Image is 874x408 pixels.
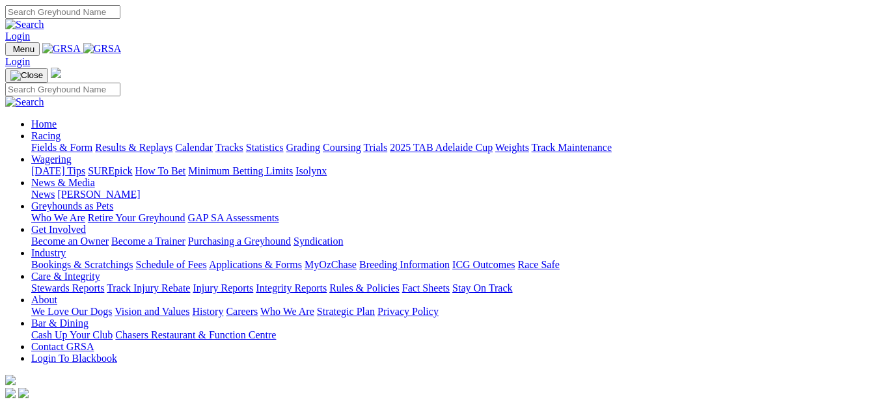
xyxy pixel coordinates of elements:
[115,306,189,317] a: Vision and Values
[295,165,327,176] a: Isolynx
[5,96,44,108] img: Search
[31,236,109,247] a: Become an Owner
[31,353,117,364] a: Login To Blackbook
[329,282,400,293] a: Rules & Policies
[31,329,869,341] div: Bar & Dining
[363,142,387,153] a: Trials
[135,259,206,270] a: Schedule of Fees
[452,282,512,293] a: Stay On Track
[31,259,869,271] div: Industry
[31,189,869,200] div: News & Media
[317,306,375,317] a: Strategic Plan
[31,130,61,141] a: Racing
[31,282,104,293] a: Stewards Reports
[42,43,81,55] img: GRSA
[31,294,57,305] a: About
[31,329,113,340] a: Cash Up Your Club
[5,31,30,42] a: Login
[31,165,85,176] a: [DATE] Tips
[51,68,61,78] img: logo-grsa-white.png
[495,142,529,153] a: Weights
[31,212,869,224] div: Greyhounds as Pets
[188,165,293,176] a: Minimum Betting Limits
[88,165,132,176] a: SUREpick
[5,83,120,96] input: Search
[359,259,450,270] a: Breeding Information
[517,259,559,270] a: Race Safe
[260,306,314,317] a: Who We Are
[5,42,40,56] button: Toggle navigation
[215,142,243,153] a: Tracks
[31,189,55,200] a: News
[175,142,213,153] a: Calendar
[31,224,86,235] a: Get Involved
[88,212,185,223] a: Retire Your Greyhound
[57,189,140,200] a: [PERSON_NAME]
[135,165,186,176] a: How To Bet
[31,306,112,317] a: We Love Our Dogs
[246,142,284,153] a: Statistics
[31,341,94,352] a: Contact GRSA
[5,19,44,31] img: Search
[31,318,89,329] a: Bar & Dining
[5,375,16,385] img: logo-grsa-white.png
[532,142,612,153] a: Track Maintenance
[452,259,515,270] a: ICG Outcomes
[323,142,361,153] a: Coursing
[31,236,869,247] div: Get Involved
[192,306,223,317] a: History
[31,271,100,282] a: Care & Integrity
[402,282,450,293] a: Fact Sheets
[31,212,85,223] a: Who We Are
[83,43,122,55] img: GRSA
[13,44,34,54] span: Menu
[5,56,30,67] a: Login
[95,142,172,153] a: Results & Replays
[5,5,120,19] input: Search
[115,329,276,340] a: Chasers Restaurant & Function Centre
[31,142,92,153] a: Fields & Form
[107,282,190,293] a: Track Injury Rebate
[10,70,43,81] img: Close
[5,68,48,83] button: Toggle navigation
[31,247,66,258] a: Industry
[111,236,185,247] a: Become a Trainer
[209,259,302,270] a: Applications & Forms
[31,142,869,154] div: Racing
[5,388,16,398] img: facebook.svg
[294,236,343,247] a: Syndication
[377,306,439,317] a: Privacy Policy
[193,282,253,293] a: Injury Reports
[31,306,869,318] div: About
[18,388,29,398] img: twitter.svg
[31,154,72,165] a: Wagering
[256,282,327,293] a: Integrity Reports
[305,259,357,270] a: MyOzChase
[188,236,291,247] a: Purchasing a Greyhound
[31,118,57,129] a: Home
[31,259,133,270] a: Bookings & Scratchings
[226,306,258,317] a: Careers
[390,142,493,153] a: 2025 TAB Adelaide Cup
[31,177,95,188] a: News & Media
[31,282,869,294] div: Care & Integrity
[31,200,113,211] a: Greyhounds as Pets
[188,212,279,223] a: GAP SA Assessments
[31,165,869,177] div: Wagering
[286,142,320,153] a: Grading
